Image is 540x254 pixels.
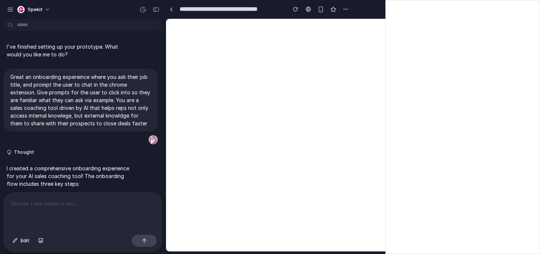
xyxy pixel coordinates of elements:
button: Edit [9,235,33,247]
span: Edit [21,237,29,244]
button: Spekit [14,4,54,15]
span: Spekit [28,6,43,13]
p: I've finished setting up your prototype. What would you like me to do? [7,43,130,58]
p: Great an onboarding expereince where you ask their job title, and prompt the user to chat in the ... [10,73,151,127]
p: I created a comprehensive onboarding experience for your AI sales coaching tool! The onboarding f... [7,164,130,188]
strong: Step 1: Welcome Screen [7,192,68,199]
p: - Introduces users to the AI sales coach with a professional design and clear value proposition a... [7,192,130,230]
